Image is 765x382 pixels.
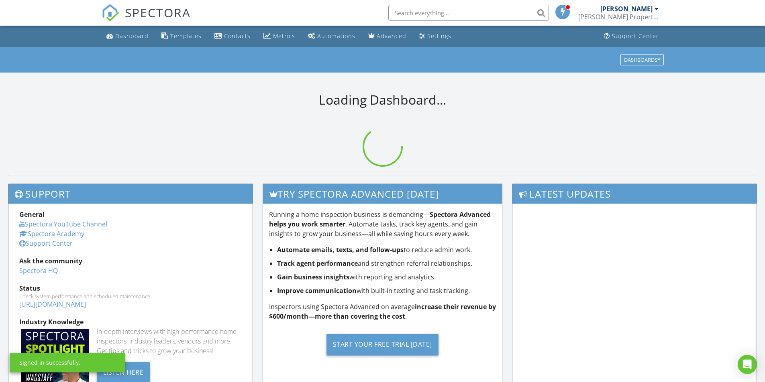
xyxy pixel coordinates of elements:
[277,286,496,295] li: with built-in texting and task tracking.
[19,256,242,266] div: Ask the community
[326,334,439,356] div: Start Your Free Trial [DATE]
[19,210,45,219] strong: General
[273,32,295,40] div: Metrics
[365,29,410,44] a: Advanced
[612,32,659,40] div: Support Center
[416,29,455,44] a: Settings
[269,302,496,321] p: Inspectors using Spectora Advanced on average .
[277,273,349,281] strong: Gain business insights
[19,229,84,238] a: Spectora Academy
[19,300,86,309] a: [URL][DOMAIN_NAME]
[600,5,653,13] div: [PERSON_NAME]
[738,355,757,374] div: Open Intercom Messenger
[97,368,150,376] a: Listen Here
[103,29,152,44] a: Dashboard
[277,259,358,268] strong: Track agent performance
[269,210,491,228] strong: Spectora Advanced helps you work smarter
[277,272,496,282] li: with reporting and analytics.
[102,4,119,22] img: The Best Home Inspection Software - Spectora
[578,13,659,21] div: Wilson Property Inspection, LLC
[19,317,242,327] div: Industry Knowledge
[115,32,149,40] div: Dashboard
[19,293,242,299] div: Check system performance and scheduled maintenance.
[620,54,664,65] button: Dashboards
[19,220,107,228] a: Spectora YouTube Channel
[269,302,496,321] strong: increase their revenue by $600/month—more than covering the cost
[224,32,251,40] div: Contacts
[277,286,357,295] strong: Improve communication
[19,266,58,275] a: Spectora HQ
[8,184,253,204] h3: Support
[263,184,502,204] h3: Try spectora advanced [DATE]
[601,29,662,44] a: Support Center
[624,57,660,63] div: Dashboards
[19,359,80,367] div: Signed in successfully.
[269,210,496,238] p: Running a home inspection business is demanding— . Automate tasks, track key agents, and gain ins...
[102,11,191,28] a: SPECTORA
[305,29,359,44] a: Automations (Basic)
[19,283,242,293] div: Status
[97,327,242,356] div: In-depth interviews with high-performance home inspectors, industry leaders, vendors and more. Ge...
[125,4,191,21] span: SPECTORA
[512,184,757,204] h3: Latest Updates
[277,259,496,268] li: and strengthen referral relationships.
[260,29,298,44] a: Metrics
[19,239,73,248] a: Support Center
[277,245,404,254] strong: Automate emails, texts, and follow-ups
[269,327,496,362] a: Start Your Free Trial [DATE]
[317,32,355,40] div: Automations
[388,5,549,21] input: Search everything...
[158,29,205,44] a: Templates
[377,32,406,40] div: Advanced
[170,32,202,40] div: Templates
[277,245,496,255] li: to reduce admin work.
[211,29,254,44] a: Contacts
[427,32,451,40] div: Settings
